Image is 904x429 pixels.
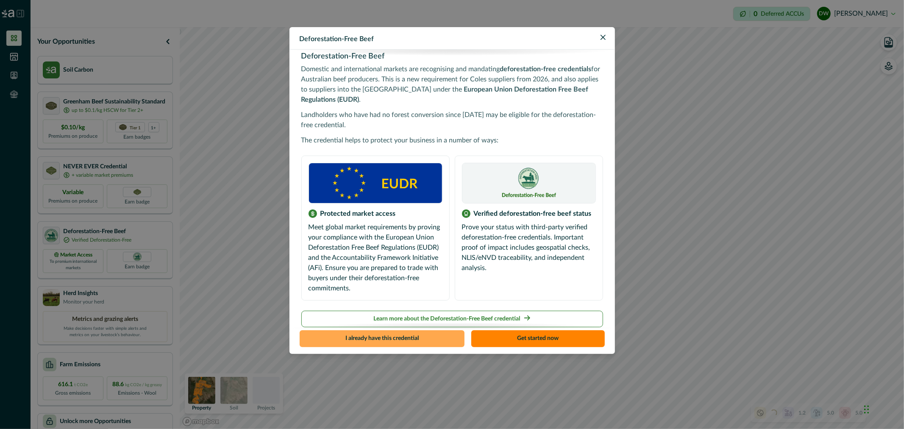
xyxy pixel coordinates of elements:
p: Protected market access [320,209,396,219]
p: Learn more about the Deforestation-Free Beef credential [374,315,520,323]
p: Landholders who have had no forest conversion since [DATE] may be eligible for the deforestation-... [301,110,603,130]
p: The credential helps to protect your business in a number of ways: [301,135,603,145]
a: Learn more about the Deforestation-Free Beef credential [301,311,603,327]
h3: Deforestation-Free Beef [301,51,603,62]
header: Deforestation-Free Beef [289,27,615,50]
strong: deforestation-free credentials [500,66,592,72]
div: Drag [864,397,869,422]
button: I already have this credential [300,330,465,347]
p: Verified deforestation-free beef status [474,209,592,219]
button: Get started now [471,330,605,347]
p: Domestic and international markets are recognising and mandating for Australian beef producers. T... [301,64,603,105]
p: Meet global market requirements by proving your compliance with the European Union Deforestation ... [309,222,442,293]
button: Close [596,31,610,44]
p: Prove your status with third-party verified deforestation-free credentials. Important proof of im... [462,222,596,273]
iframe: Chat Widget [862,388,904,429]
